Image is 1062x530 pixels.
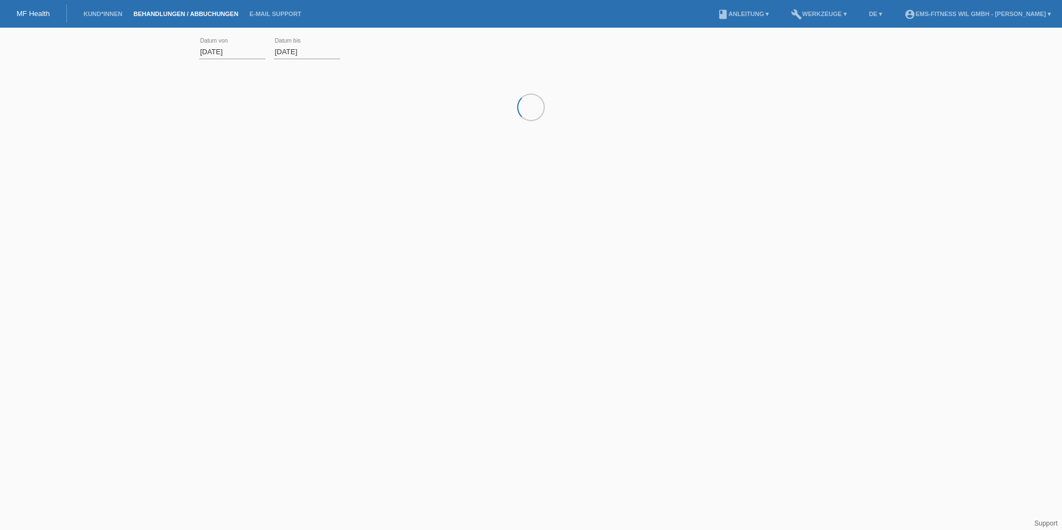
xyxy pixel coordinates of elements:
[712,11,774,17] a: bookAnleitung ▾
[904,9,915,20] i: account_circle
[244,11,307,17] a: E-Mail Support
[78,11,128,17] a: Kund*innen
[717,9,728,20] i: book
[785,11,852,17] a: buildWerkzeuge ▾
[1034,519,1058,527] a: Support
[791,9,802,20] i: build
[899,11,1056,17] a: account_circleEMS-Fitness Wil GmbH - [PERSON_NAME] ▾
[17,9,50,18] a: MF Health
[128,11,244,17] a: Behandlungen / Abbuchungen
[863,11,888,17] a: DE ▾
